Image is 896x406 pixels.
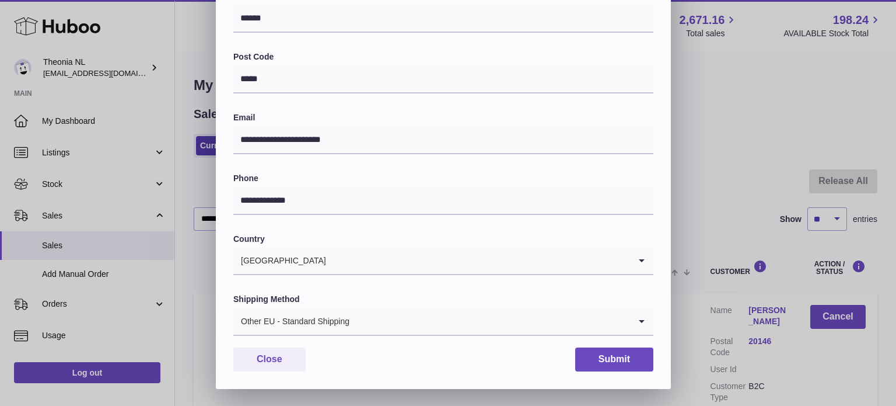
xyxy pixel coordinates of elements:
[327,247,630,274] input: Search for option
[350,308,630,335] input: Search for option
[233,348,306,372] button: Close
[233,173,653,184] label: Phone
[233,247,653,275] div: Search for option
[233,247,327,274] span: [GEOGRAPHIC_DATA]
[233,308,350,335] span: Other EU - Standard Shipping
[233,112,653,123] label: Email
[233,294,653,305] label: Shipping Method
[575,348,653,372] button: Submit
[233,234,653,245] label: Country
[233,51,653,63] label: Post Code
[233,308,653,336] div: Search for option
